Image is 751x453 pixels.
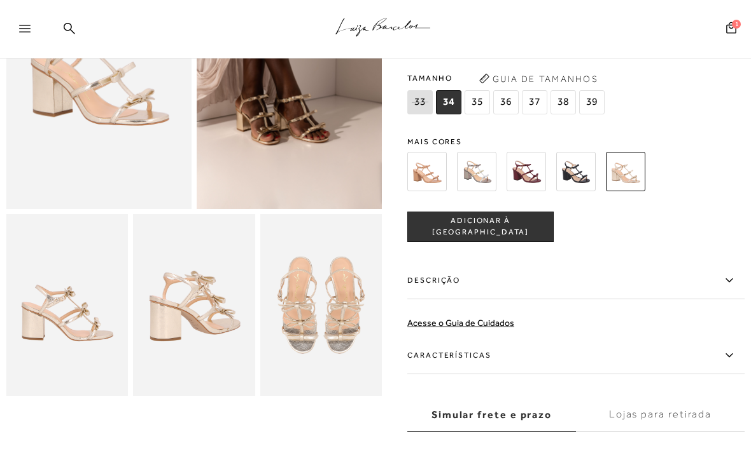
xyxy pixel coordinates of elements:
[475,69,602,89] button: Guia de Tamanhos
[408,215,553,238] span: ADICIONAR À [GEOGRAPHIC_DATA]
[260,214,382,396] img: image
[522,90,547,114] span: 37
[507,152,546,191] img: SANDÁLIA SALTO BLOCO MÉDIO E LAÇOS EM COURO MARSALA
[407,152,447,191] img: SANDÁLIA SALTO BLOCO MÉDIO E LAÇOS EM COURO BEGE BLUSH
[6,214,128,396] img: image
[407,138,745,145] span: Mais cores
[576,398,745,432] label: Lojas para retirada
[407,262,745,299] label: Descrição
[407,90,433,114] span: 33
[407,337,745,374] label: Características
[407,318,514,328] a: Acesse o Guia de Cuidados
[407,398,576,432] label: Simular frete e prazo
[579,90,605,114] span: 39
[722,21,740,38] button: 1
[407,212,554,242] button: ADICIONAR À [GEOGRAPHIC_DATA]
[551,90,576,114] span: 38
[407,69,608,88] span: Tamanho
[457,152,496,191] img: SANDÁLIA SALTO BLOCO MÉDIO E LAÇOS EM COURO COBRA METAL TITÂNIO
[606,152,645,191] img: SANDÁLIA SALTO BLOCO MÉDIO E LAÇOS EM METALIZADO DOURADO
[465,90,490,114] span: 35
[556,152,596,191] img: SANDÁLIA SALTO BLOCO MÉDIO E LAÇOS EM COURO PRETO
[493,90,519,114] span: 36
[436,90,461,114] span: 34
[133,214,255,396] img: image
[732,20,741,29] span: 1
